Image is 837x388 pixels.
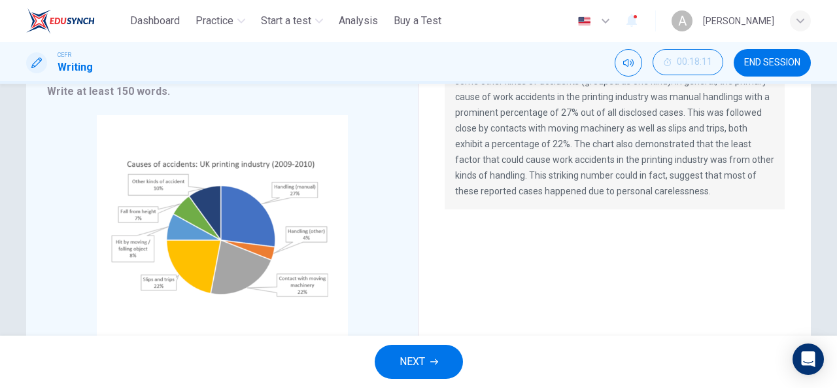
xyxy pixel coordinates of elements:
button: NEXT [375,345,463,379]
span: 00:18:11 [677,57,712,67]
div: Mute [615,49,642,77]
span: Buy a Test [394,13,441,29]
a: ELTC logo [26,8,125,34]
span: Practice [196,13,233,29]
span: Start a test [261,13,311,29]
button: Start a test [256,9,328,33]
img: ELTC logo [26,8,95,34]
span: NEXT [400,353,425,371]
button: Analysis [333,9,383,33]
button: Buy a Test [388,9,447,33]
div: Hide [653,49,723,77]
span: END SESSION [744,58,800,68]
span: Analysis [339,13,378,29]
div: A [672,10,692,31]
div: Open Intercom Messenger [793,344,824,375]
button: Practice [190,9,250,33]
button: Dashboard [125,9,185,33]
button: 00:18:11 [653,49,723,75]
h1: Writing [58,60,93,75]
span: CEFR [58,50,71,60]
span: Dashboard [130,13,180,29]
img: en [576,16,592,26]
strong: Write at least 150 words. [47,85,170,97]
div: [PERSON_NAME] [703,13,774,29]
button: END SESSION [734,49,811,77]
